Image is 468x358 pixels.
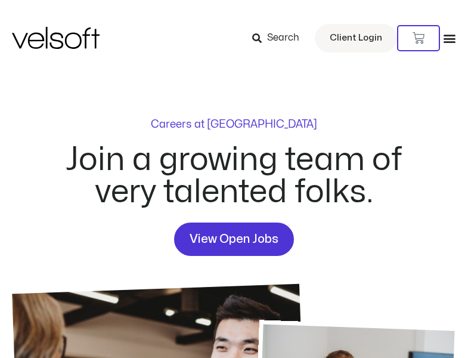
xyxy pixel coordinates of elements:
[151,119,317,130] p: Careers at [GEOGRAPHIC_DATA]
[174,223,294,256] a: View Open Jobs
[52,144,417,208] h2: Join a growing team of very talented folks.
[443,32,456,45] div: Menu Toggle
[315,24,397,53] a: Client Login
[252,28,308,48] a: Search
[330,30,382,46] span: Client Login
[267,30,299,46] span: Search
[12,27,100,49] img: Velsoft Training Materials
[190,230,278,249] span: View Open Jobs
